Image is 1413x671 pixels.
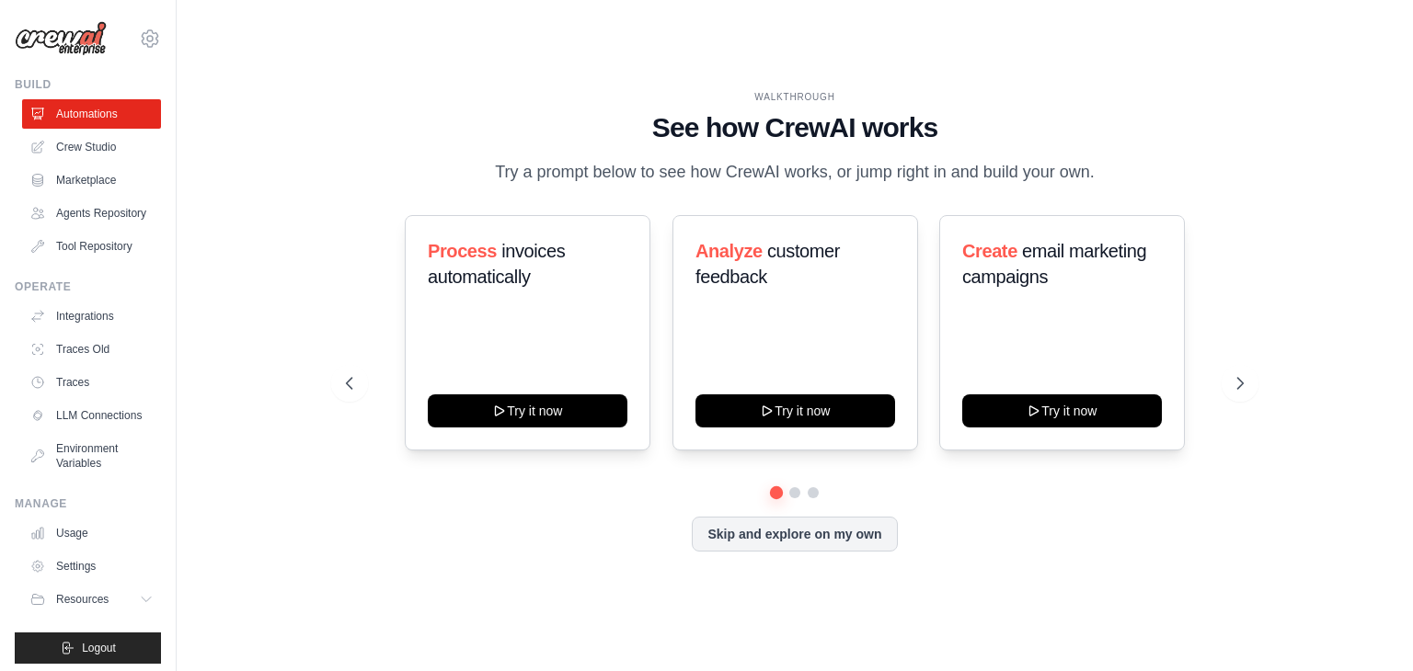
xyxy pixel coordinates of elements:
button: Resources [22,585,161,614]
button: Try it now [695,394,895,427]
a: Agents Repository [22,199,161,228]
div: WALKTHROUGH [346,90,1244,104]
a: Traces Old [22,335,161,364]
iframe: Chat Widget [1321,583,1413,671]
span: Process [428,241,497,261]
span: Analyze [695,241,763,261]
a: Tool Repository [22,232,161,261]
div: Operate [15,279,161,294]
button: Try it now [962,394,1162,427]
span: Logout [82,641,116,655]
span: customer feedback [695,241,840,287]
div: Build [15,77,161,92]
a: Automations [22,99,161,129]
button: Try it now [428,394,627,427]
a: Usage [22,518,161,548]
a: Integrations [22,301,161,331]
span: Create [962,241,1017,261]
p: Try a prompt below to see how CrewAI works, or jump right in and build your own. [486,159,1104,186]
a: Crew Studio [22,132,161,162]
a: LLM Connections [22,401,161,430]
span: email marketing campaigns [962,241,1146,287]
div: Manage [15,496,161,511]
a: Traces [22,368,161,397]
a: Settings [22,552,161,581]
span: Resources [56,592,109,607]
img: Logo [15,21,107,56]
h1: See how CrewAI works [346,111,1244,144]
button: Skip and explore on my own [692,517,897,552]
button: Logout [15,632,161,664]
a: Marketplace [22,165,161,195]
a: Environment Variables [22,434,161,478]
